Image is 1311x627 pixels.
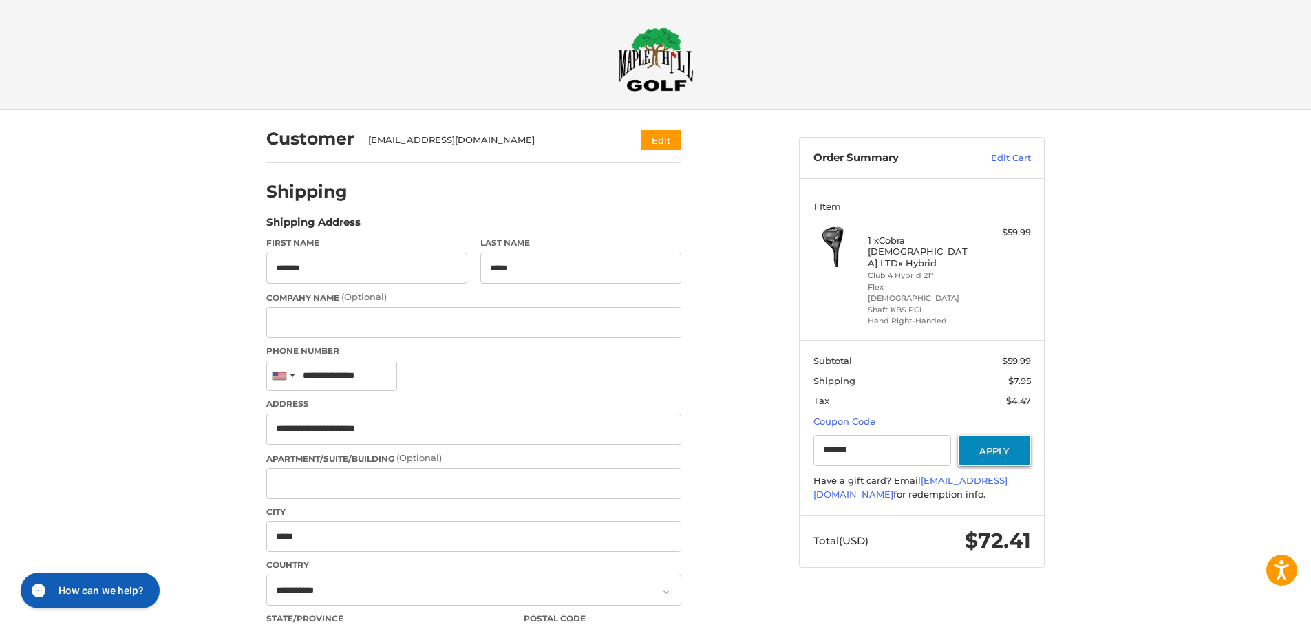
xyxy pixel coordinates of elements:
h4: 1 x Cobra [DEMOGRAPHIC_DATA] LTDx Hybrid [868,235,973,268]
img: Maple Hill Golf [618,27,694,92]
a: Edit Cart [961,151,1031,165]
div: $59.99 [977,226,1031,240]
span: $4.47 [1006,395,1031,406]
label: Apartment/Suite/Building [266,451,681,465]
h2: Shipping [266,181,348,202]
label: Address [266,398,681,410]
span: Total (USD) [813,534,868,547]
div: [EMAIL_ADDRESS][DOMAIN_NAME] [368,134,615,147]
a: [EMAIL_ADDRESS][DOMAIN_NAME] [813,475,1008,500]
li: Club 4 Hybrid 21° [868,270,973,281]
div: United States: +1 [267,361,299,391]
label: City [266,506,681,518]
li: Shaft KBS PGI [868,304,973,316]
label: First Name [266,237,467,249]
span: Tax [813,395,829,406]
small: (Optional) [341,291,387,302]
button: Edit [641,130,681,150]
label: Last Name [480,237,681,249]
input: Gift Certificate or Coupon Code [813,435,952,466]
li: Hand Right-Handed [868,315,973,327]
h3: Order Summary [813,151,961,165]
li: Flex [DEMOGRAPHIC_DATA] [868,281,973,304]
span: Shipping [813,375,855,386]
iframe: Gorgias live chat messenger [14,568,164,613]
span: Subtotal [813,355,852,366]
span: $59.99 [1002,355,1031,366]
label: Company Name [266,290,681,304]
label: Phone Number [266,345,681,357]
a: Coupon Code [813,416,875,427]
h3: 1 Item [813,201,1031,212]
small: (Optional) [396,452,442,463]
label: Postal Code [524,613,682,625]
div: Have a gift card? Email for redemption info. [813,474,1031,501]
span: $7.95 [1008,375,1031,386]
legend: Shipping Address [266,215,361,237]
span: $72.41 [965,528,1031,553]
h2: Customer [266,128,354,149]
label: Country [266,559,681,571]
button: Apply [958,435,1031,466]
label: State/Province [266,613,510,625]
